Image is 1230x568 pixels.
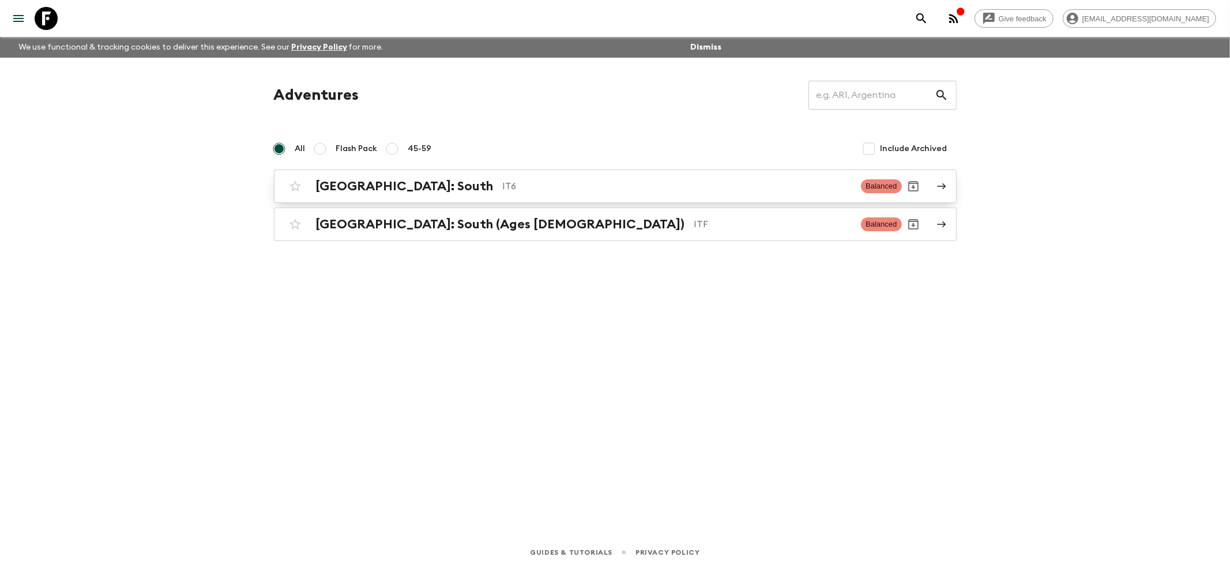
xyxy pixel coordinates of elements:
[503,179,852,193] p: IT6
[291,43,347,51] a: Privacy Policy
[274,208,957,241] a: [GEOGRAPHIC_DATA]: South (Ages [DEMOGRAPHIC_DATA])ITFBalancedArchive
[7,7,30,30] button: menu
[1063,9,1216,28] div: [EMAIL_ADDRESS][DOMAIN_NAME]
[14,37,388,58] p: We use functional & tracking cookies to deliver this experience. See our for more.
[316,179,494,194] h2: [GEOGRAPHIC_DATA]: South
[274,170,957,203] a: [GEOGRAPHIC_DATA]: SouthIT6BalancedArchive
[992,14,1053,23] span: Give feedback
[910,7,933,30] button: search adventures
[694,217,852,231] p: ITF
[336,143,378,155] span: Flash Pack
[274,84,359,107] h1: Adventures
[316,217,685,232] h2: [GEOGRAPHIC_DATA]: South (Ages [DEMOGRAPHIC_DATA])
[861,217,901,231] span: Balanced
[1076,14,1216,23] span: [EMAIL_ADDRESS][DOMAIN_NAME]
[861,179,901,193] span: Balanced
[902,175,925,198] button: Archive
[902,213,925,236] button: Archive
[808,79,935,111] input: e.g. AR1, Argentina
[295,143,306,155] span: All
[881,143,947,155] span: Include Archived
[975,9,1054,28] a: Give feedback
[530,546,612,559] a: Guides & Tutorials
[408,143,432,155] span: 45-59
[687,39,724,55] button: Dismiss
[635,546,699,559] a: Privacy Policy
